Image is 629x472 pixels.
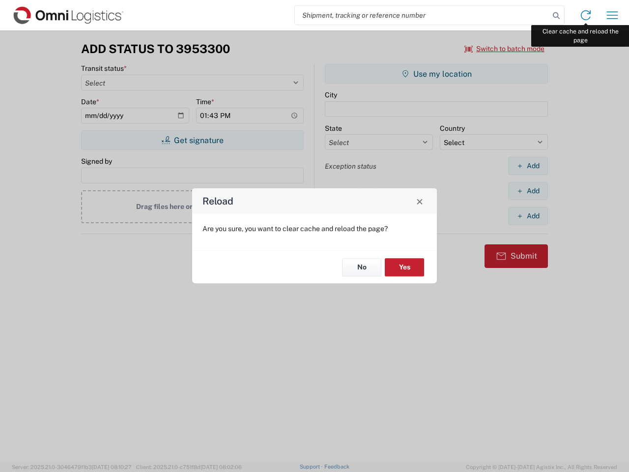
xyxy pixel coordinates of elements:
button: Yes [385,258,424,276]
button: Close [413,194,427,208]
h4: Reload [202,194,233,208]
button: No [342,258,381,276]
p: Are you sure, you want to clear cache and reload the page? [202,224,427,233]
input: Shipment, tracking or reference number [295,6,549,25]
